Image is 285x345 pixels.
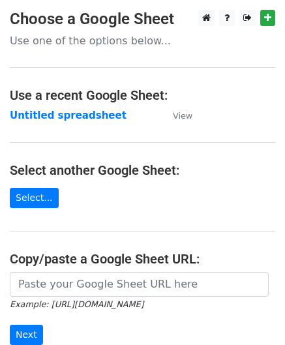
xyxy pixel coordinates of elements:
input: Paste your Google Sheet URL here [10,272,269,297]
small: View [173,111,192,121]
p: Use one of the options below... [10,34,275,48]
input: Next [10,325,43,345]
h4: Copy/paste a Google Sheet URL: [10,251,275,267]
h4: Use a recent Google Sheet: [10,87,275,103]
a: Untitled spreadsheet [10,110,127,121]
h3: Choose a Google Sheet [10,10,275,29]
a: Select... [10,188,59,208]
h4: Select another Google Sheet: [10,162,275,178]
small: Example: [URL][DOMAIN_NAME] [10,299,143,309]
a: View [160,110,192,121]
